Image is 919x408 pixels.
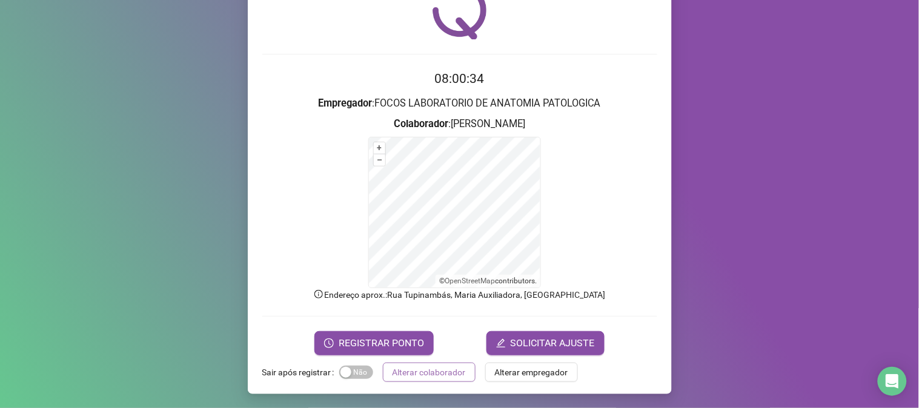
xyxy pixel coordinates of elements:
[374,154,385,166] button: –
[314,331,434,355] button: REGISTRAR PONTO
[324,338,334,348] span: clock-circle
[374,142,385,154] button: +
[318,97,372,109] strong: Empregador
[262,116,657,132] h3: : [PERSON_NAME]
[262,288,657,301] p: Endereço aprox. : Rua Tupinambás, Maria Auxiliadora, [GEOGRAPHIC_DATA]
[485,363,578,382] button: Alterar empregador
[496,338,506,348] span: edit
[435,71,485,86] time: 08:00:34
[313,289,324,300] span: info-circle
[339,336,424,350] span: REGISTRAR PONTO
[495,366,568,379] span: Alterar empregador
[383,363,476,382] button: Alterar colaborador
[393,366,466,379] span: Alterar colaborador
[262,363,339,382] label: Sair após registrar
[486,331,605,355] button: editSOLICITAR AJUSTE
[445,277,495,285] a: OpenStreetMap
[394,118,448,130] strong: Colaborador
[439,277,537,285] li: © contributors.
[511,336,595,350] span: SOLICITAR AJUSTE
[262,96,657,111] h3: : FOCOS LABORATORIO DE ANATOMIA PATOLOGICA
[878,367,907,396] div: Open Intercom Messenger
